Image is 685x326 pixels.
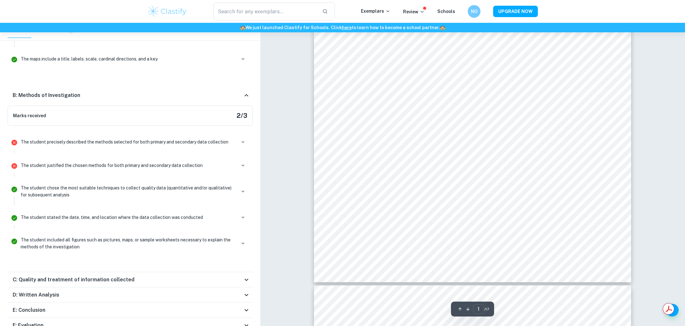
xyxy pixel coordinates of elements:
div: C: Quality and treatment of information collected [8,272,253,287]
span: / 17 [484,306,489,312]
svg: Correct [10,214,18,222]
p: The student precisely described the methods selected for both primary and secondary data collection [21,138,228,145]
svg: Correct [10,56,18,63]
p: The student stated the date, time, and location where the data collection was conducted [21,214,203,221]
p: The student chose the most suitable techniques to collect quality data (quantitative and/or quali... [21,184,236,198]
a: here [342,25,352,30]
svg: Correct [10,186,18,193]
a: Schools [437,9,455,14]
h6: C: Quality and treatment of information collected [13,276,134,284]
p: The maps include a title, labels, scale, cardinal directions, and a key [21,55,158,62]
h6: We just launched Clastify for Schools. Click to learn how to become a school partner. [1,24,684,31]
div: E: Conclusion [8,303,253,318]
img: Clastify logo [147,5,187,18]
span: Methodology:........................................................................................ [352,58,592,64]
span: Conclusion.......................................................................................... [352,125,592,131]
p: Exemplars [361,8,390,15]
p: Review [403,8,425,15]
div: B: Methods of Investigation [8,85,253,105]
span: Geographical Theory and Prediction.................................................................. [362,42,592,47]
span: Data presentation and analysis:..................................................................... [352,91,592,97]
h6: Marks received [13,112,46,119]
span: Hypothesis 3:....................................................................................... [362,83,592,89]
input: Search for any exemplars... [213,3,317,20]
p: The student justified the chosen methods for both primary and secondary data collection [21,162,203,169]
span: References.......................................................................................... [352,141,592,147]
span: Hypothesis 1:....................................................................................... [362,100,592,105]
span: 🏫 [240,25,245,30]
div: D: Written Analysis [8,287,253,303]
h6: D: Written Analysis [13,291,59,299]
span: Hypothesis 2:....................................................................................... [362,75,592,80]
span: Evaluation.......................................................................................... [352,133,592,139]
p: The student included all figures such as pictures, maps, or sample worksheets necessary to explai... [21,236,236,250]
h6: B: Methods of Investigation [13,92,80,99]
svg: Correct [10,238,18,245]
h5: 2 / 3 [237,111,247,120]
svg: Incorrect [10,139,18,146]
span: 🏫 [440,25,445,30]
span: Hypothesis 1:....................................................................................... [362,67,592,72]
svg: Incorrect [10,162,18,170]
h6: NO [471,8,478,15]
button: UPGRADE NOW [493,6,538,17]
span: Hypotheses.......................................................................................... [362,50,592,55]
button: NO [468,5,480,18]
h6: E: Conclusion [13,306,45,314]
span: Hypothesis 2:....................................................................................... [362,108,592,114]
span: Hypothesis 3:....................................................................................... [362,116,592,122]
span: Geographical Context................................................................................ [362,33,592,39]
